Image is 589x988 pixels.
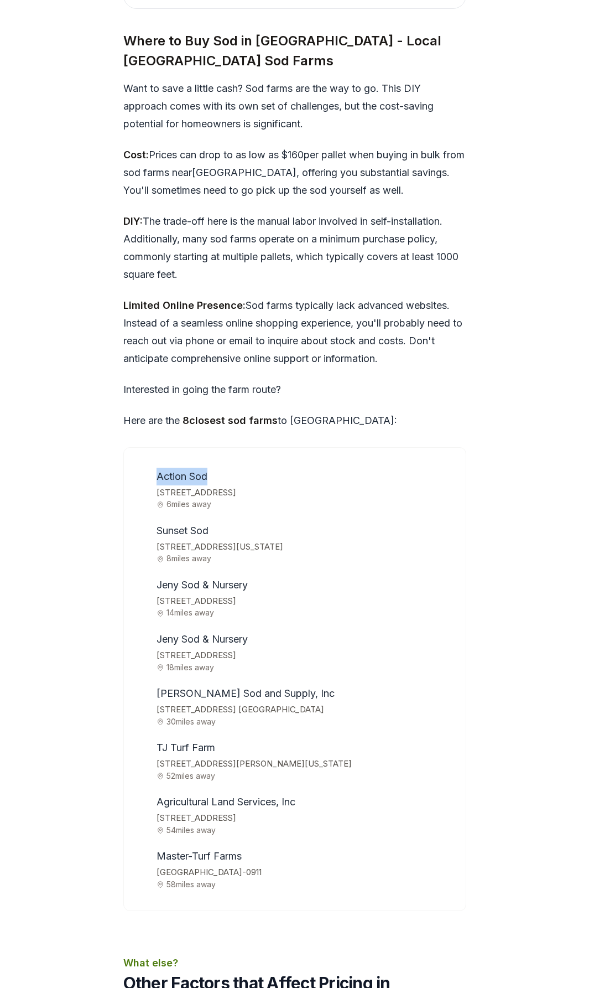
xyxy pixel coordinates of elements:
span: 54 miles away [157,826,452,834]
span: [STREET_ADDRESS] [157,594,452,609]
span: 14 miles away [157,608,452,617]
span: Jeny Sod & Nursery [157,633,248,645]
strong: Cost: [123,149,149,161]
span: [PERSON_NAME] Sod and Supply, Inc [157,687,335,699]
div: Here are the to [GEOGRAPHIC_DATA] : [123,381,466,911]
span: [GEOGRAPHIC_DATA]-0911 [157,865,452,880]
p: Interested in going the farm route? [123,381,466,399]
p: What else? [123,955,466,971]
span: Sunset Sod [157,525,209,536]
span: Master-Turf Farms [157,850,242,862]
p: Sod farms typically lack advanced websites. Instead of a seamless online shopping experience, you... [123,297,466,368]
p: The trade-off here is the manual labor involved in self-installation. Additionally, many sod farm... [123,213,466,283]
span: 58 miles away [157,880,452,888]
span: TJ Turf Farm [157,742,215,753]
strong: Limited Online Presence: [123,299,246,311]
span: 30 miles away [157,717,452,726]
span: [STREET_ADDRESS] [157,648,452,663]
strong: 8 closest sod farms [183,415,278,426]
strong: DIY: [123,215,143,227]
span: 18 miles away [157,663,452,671]
span: Action Sod [157,470,207,482]
p: Prices can drop to as low as $ 160 per pallet when buying in bulk from sod farms near [GEOGRAPHIC... [123,146,466,199]
span: 8 miles away [157,554,452,562]
p: Want to save a little cash? Sod farms are the way to go. This DIY approach comes with its own set... [123,80,466,133]
span: 6 miles away [157,500,452,508]
span: [STREET_ADDRESS][PERSON_NAME][US_STATE] [157,757,452,772]
span: Jeny Sod & Nursery [157,579,248,591]
span: [STREET_ADDRESS] [GEOGRAPHIC_DATA] [157,702,452,717]
span: [STREET_ADDRESS] [157,811,452,826]
h3: Where to Buy Sod in [GEOGRAPHIC_DATA] - Local [GEOGRAPHIC_DATA] Sod Farms [123,31,466,71]
span: [STREET_ADDRESS][US_STATE] [157,540,452,555]
span: Agricultural Land Services, Inc [157,796,295,808]
span: 52 miles away [157,772,452,780]
span: [STREET_ADDRESS] [157,485,452,500]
